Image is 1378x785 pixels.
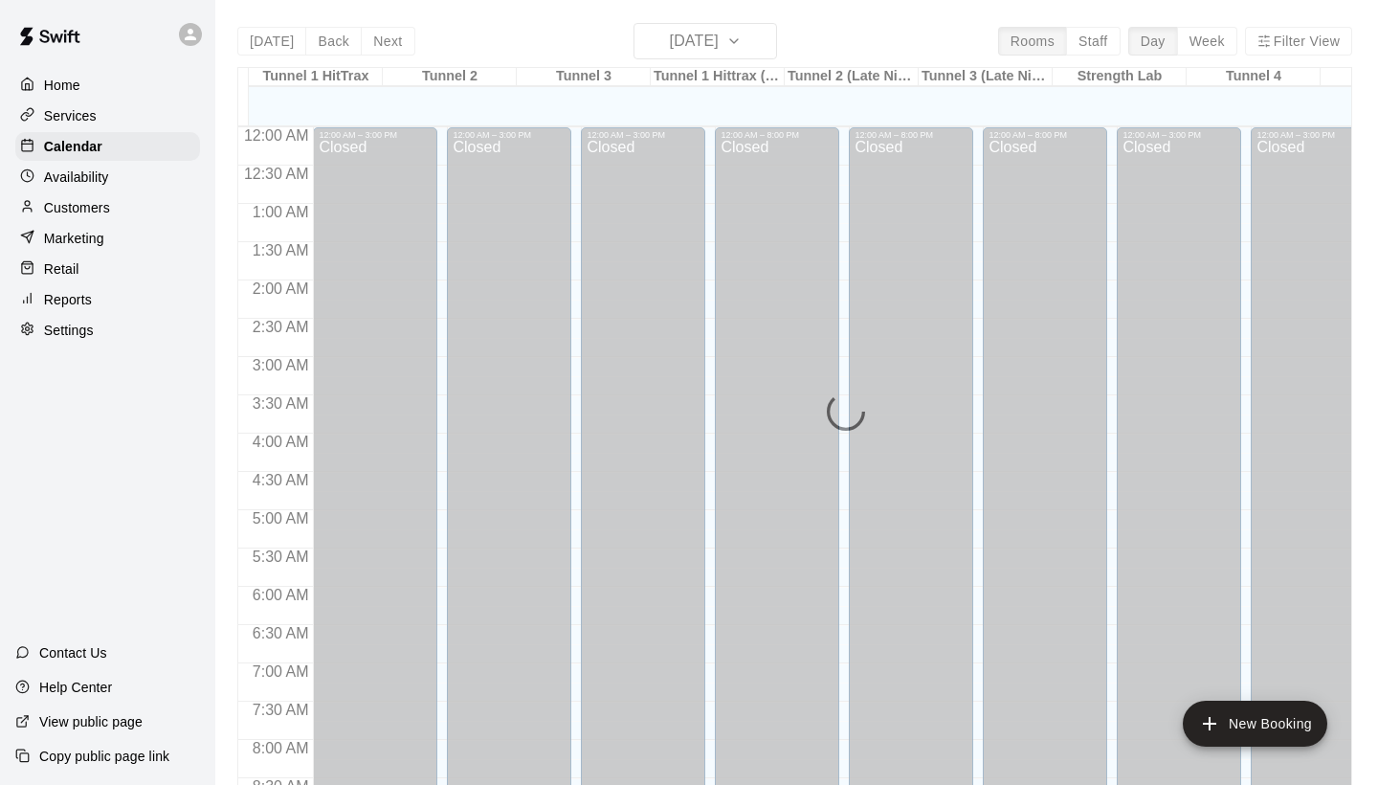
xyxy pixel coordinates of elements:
[1183,701,1327,747] button: add
[44,168,109,187] p: Availability
[15,316,200,345] a: Settings
[248,663,314,680] span: 7:00 AM
[919,68,1053,86] div: Tunnel 3 (Late Night)
[39,712,143,731] p: View public page
[15,101,200,130] a: Services
[319,130,432,140] div: 12:00 AM – 3:00 PM
[44,290,92,309] p: Reports
[1187,68,1321,86] div: Tunnel 4
[248,587,314,603] span: 6:00 AM
[248,472,314,488] span: 4:30 AM
[15,132,200,161] a: Calendar
[15,285,200,314] a: Reports
[855,130,967,140] div: 12:00 AM – 8:00 PM
[651,68,785,86] div: Tunnel 1 Hittrax (Late Night)
[517,68,651,86] div: Tunnel 3
[721,130,833,140] div: 12:00 AM – 8:00 PM
[989,130,1101,140] div: 12:00 AM – 8:00 PM
[15,224,200,253] a: Marketing
[587,130,700,140] div: 12:00 AM – 3:00 PM
[1053,68,1187,86] div: Strength Lab
[39,678,112,697] p: Help Center
[248,625,314,641] span: 6:30 AM
[44,198,110,217] p: Customers
[1122,130,1235,140] div: 12:00 AM – 3:00 PM
[44,321,94,340] p: Settings
[39,643,107,662] p: Contact Us
[15,163,200,191] a: Availability
[248,510,314,527] span: 5:00 AM
[44,106,97,125] p: Services
[248,395,314,412] span: 3:30 AM
[248,242,314,258] span: 1:30 AM
[248,280,314,297] span: 2:00 AM
[15,193,200,222] a: Customers
[248,204,314,220] span: 1:00 AM
[248,434,314,450] span: 4:00 AM
[239,127,314,144] span: 12:00 AM
[39,747,169,766] p: Copy public page link
[453,130,566,140] div: 12:00 AM – 3:00 PM
[248,740,314,756] span: 8:00 AM
[249,68,383,86] div: Tunnel 1 HitTrax
[44,229,104,248] p: Marketing
[239,166,314,182] span: 12:30 AM
[248,549,314,565] span: 5:30 AM
[248,702,314,718] span: 7:30 AM
[44,76,80,95] p: Home
[1256,130,1369,140] div: 12:00 AM – 3:00 PM
[248,357,314,373] span: 3:00 AM
[44,259,79,279] p: Retail
[44,137,102,156] p: Calendar
[383,68,517,86] div: Tunnel 2
[248,319,314,335] span: 2:30 AM
[15,71,200,100] a: Home
[785,68,919,86] div: Tunnel 2 (Late Night)
[15,255,200,283] a: Retail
